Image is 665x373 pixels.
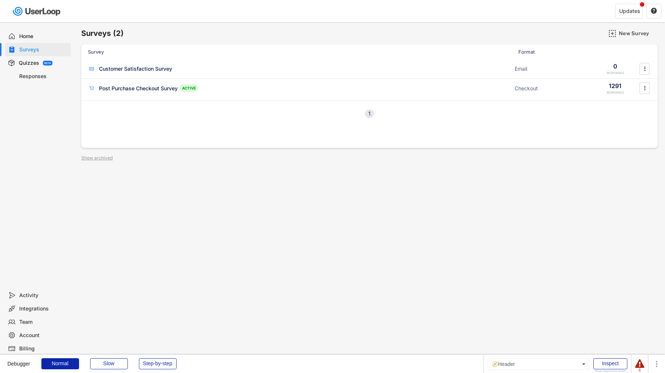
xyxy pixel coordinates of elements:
[99,65,172,73] div: Customer Satisfaction Survey
[593,358,627,369] div: Inspect
[619,30,656,37] div: New Survey
[607,71,624,75] div: RESPONSES
[644,65,645,73] text: 
[593,370,627,373] div: Show responsive boxes
[19,73,68,80] div: Responses
[11,4,63,19] img: userloop-logo-01.svg
[515,85,589,92] div: Checkout
[7,354,30,366] div: Debugger
[613,62,617,70] div: 0
[651,8,657,14] button: 
[19,345,68,352] div: Billing
[619,9,640,14] div: Updates
[641,83,648,94] button: 
[139,358,177,369] div: Step-by-step
[515,65,589,73] div: Email
[644,84,645,92] text: 
[81,156,113,160] div: Show archived
[90,358,128,369] div: Slow
[99,85,178,92] div: Post Purchase Checkout Survey
[608,30,616,37] img: AddMajor.svg
[651,7,657,14] text: 
[19,319,68,326] div: Team
[19,305,68,312] div: Integrations
[635,369,644,372] div: 6
[518,48,592,55] div: Format
[88,48,514,55] div: Survey
[607,91,624,95] div: RESPONSES
[488,358,589,370] div: 🧭Header
[41,358,79,369] div: Normal
[641,63,648,74] button: 
[19,33,68,40] div: Home
[44,62,51,64] div: BETA
[180,84,198,92] div: ACTIVE
[19,46,68,53] div: Surveys
[81,28,124,38] h6: Surveys (2)
[609,82,621,90] div: 1291
[365,111,374,116] div: 1
[19,60,39,67] div: Quizzes
[19,332,68,339] div: Account
[19,292,68,299] div: Activity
